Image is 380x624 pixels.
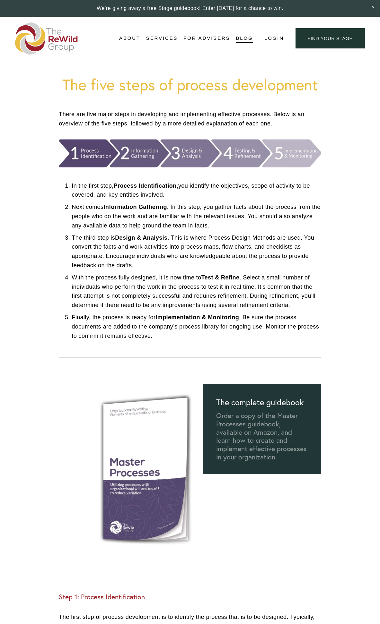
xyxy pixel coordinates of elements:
h2: The complete guidebook [216,397,304,407]
p: In the first step, you identify the objectives, scope of activity to be covered, and key entities... [72,181,321,200]
h3: Step 1: Process Identification [59,593,321,601]
strong: Process Identification, [114,183,178,189]
span: About [119,34,140,43]
h1: The five steps of process development [59,75,321,94]
p: The third step is . This is where Process Design Methods are used. You convert the facts and work... [72,233,321,270]
a: Login [264,34,284,43]
strong: Information Gathering [103,204,167,210]
p: With the process fully designed, it is now time to . Select a small number of individuals who per... [72,273,321,310]
a: folder dropdown [146,34,178,43]
p: Next comes . In this step, you gather facts about the process from the people who do the work and... [72,202,321,230]
a: Blog [236,34,253,43]
img: The ReWild Group [15,22,78,55]
a: folder dropdown [119,34,140,43]
a: For Advisers [183,34,230,43]
p: Finally, the process is ready for . Be sure the process documents are added to the company’s proc... [72,313,321,340]
a: find your stage [296,28,365,48]
span: Services [146,34,178,43]
strong: Test & Refine [201,274,240,281]
h4: Order a copy of the Master Processes guidebook, available on Amazon, and learn how to create and ... [216,412,308,461]
strong: Implementation & Monitoring [155,314,239,321]
p: There are five major steps in developing and implementing effective processes. Below is an overvi... [59,110,321,128]
strong: Design & Analysis [115,235,167,241]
